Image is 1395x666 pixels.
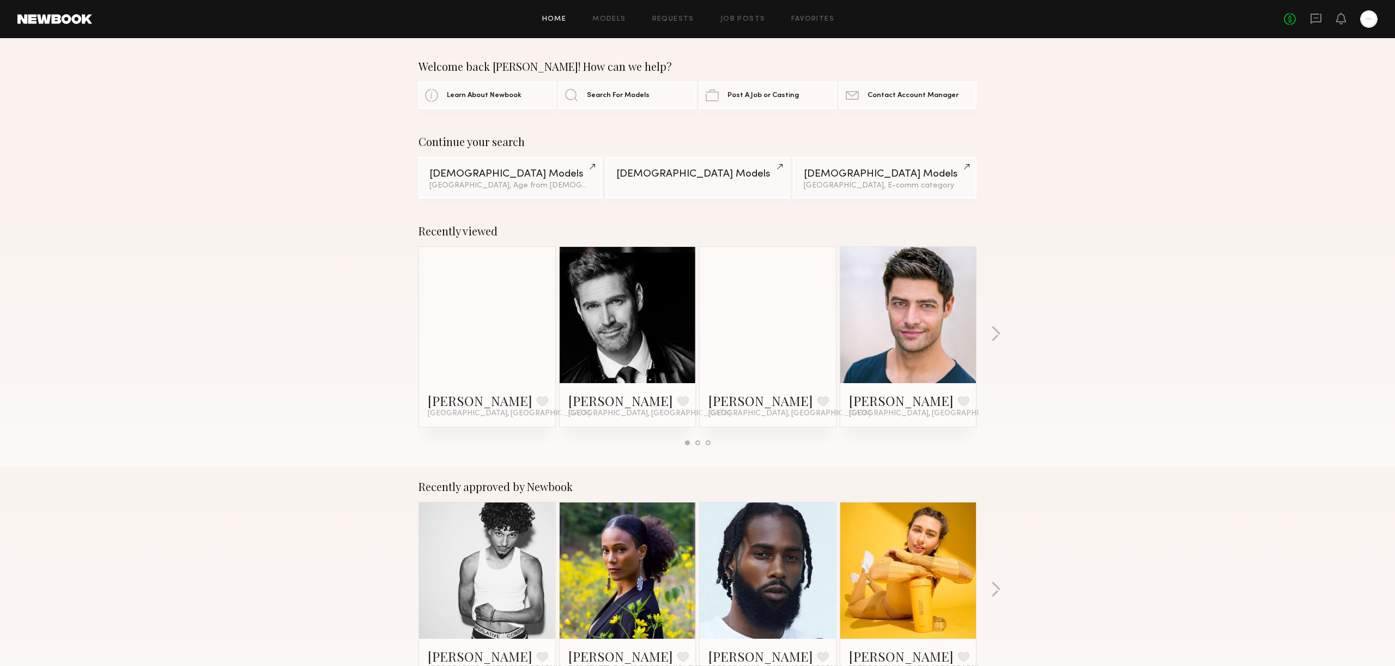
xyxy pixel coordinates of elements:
div: [DEMOGRAPHIC_DATA] Models [616,169,778,179]
a: Contact Account Manager [839,82,976,109]
span: Contact Account Manager [868,92,959,99]
a: Home [542,16,567,23]
a: [PERSON_NAME] [428,392,532,409]
span: Post A Job or Casting [727,92,799,99]
a: Search For Models [559,82,696,109]
a: Job Posts [720,16,766,23]
span: [GEOGRAPHIC_DATA], [GEOGRAPHIC_DATA] [428,409,590,418]
span: Search For Models [587,92,650,99]
a: [PERSON_NAME] [708,392,813,409]
a: [DEMOGRAPHIC_DATA] Models [605,157,789,198]
a: [PERSON_NAME] [849,392,954,409]
a: Favorites [791,16,834,23]
div: [DEMOGRAPHIC_DATA] Models [429,169,591,179]
a: Post A Job or Casting [699,82,836,109]
div: Welcome back [PERSON_NAME]! How can we help? [418,60,976,73]
a: [PERSON_NAME] [849,647,954,665]
a: Learn About Newbook [418,82,556,109]
div: [GEOGRAPHIC_DATA], Age from [DEMOGRAPHIC_DATA]. [429,182,591,190]
a: Requests [652,16,694,23]
a: [DEMOGRAPHIC_DATA] Models[GEOGRAPHIC_DATA], Age from [DEMOGRAPHIC_DATA]. [418,157,602,198]
a: [PERSON_NAME] [568,647,673,665]
span: Learn About Newbook [447,92,521,99]
span: [GEOGRAPHIC_DATA], [GEOGRAPHIC_DATA] [568,409,731,418]
a: Models [592,16,626,23]
div: [GEOGRAPHIC_DATA], E-comm category [804,182,966,190]
div: Recently approved by Newbook [418,480,976,493]
a: [DEMOGRAPHIC_DATA] Models[GEOGRAPHIC_DATA], E-comm category [793,157,976,198]
span: [GEOGRAPHIC_DATA], [GEOGRAPHIC_DATA] [849,409,1011,418]
div: Continue your search [418,135,976,148]
div: [DEMOGRAPHIC_DATA] Models [804,169,966,179]
a: [PERSON_NAME] [428,647,532,665]
a: [PERSON_NAME] [708,647,813,665]
a: [PERSON_NAME] [568,392,673,409]
span: [GEOGRAPHIC_DATA], [GEOGRAPHIC_DATA] [708,409,871,418]
div: Recently viewed [418,225,976,238]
